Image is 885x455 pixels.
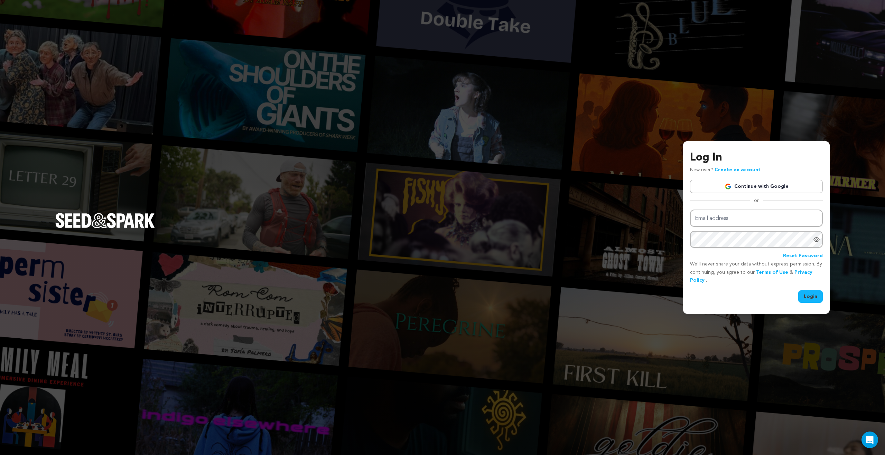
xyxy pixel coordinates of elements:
button: Login [798,290,823,303]
a: Reset Password [783,252,823,260]
div: Open Intercom Messenger [861,432,878,448]
span: or [750,197,763,204]
h3: Log In [690,149,823,166]
a: Terms of Use [756,270,788,275]
a: Continue with Google [690,180,823,193]
img: Seed&Spark Logo [55,213,155,228]
img: Google logo [725,183,732,190]
a: Create an account [715,167,761,172]
p: We’ll never share your data without express permission. By continuing, you agree to our & . [690,260,823,285]
a: Show password as plain text. Warning: this will display your password on the screen. [813,236,820,243]
a: Seed&Spark Homepage [55,213,155,242]
input: Email address [690,210,823,227]
p: New user? [690,166,761,174]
